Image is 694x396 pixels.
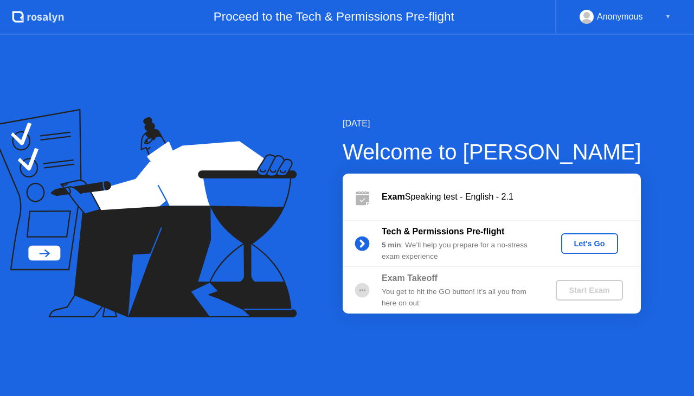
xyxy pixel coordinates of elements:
[382,286,538,309] div: You get to hit the GO button! It’s all you from here on out
[382,240,538,262] div: : We’ll help you prepare for a no-stress exam experience
[556,280,622,301] button: Start Exam
[382,190,641,203] div: Speaking test - English - 2.1
[382,227,504,236] b: Tech & Permissions Pre-flight
[566,239,614,248] div: Let's Go
[382,273,438,283] b: Exam Takeoff
[665,10,671,24] div: ▼
[560,286,618,295] div: Start Exam
[343,117,641,130] div: [DATE]
[561,233,618,254] button: Let's Go
[382,241,401,249] b: 5 min
[382,192,405,201] b: Exam
[343,136,641,168] div: Welcome to [PERSON_NAME]
[597,10,643,24] div: Anonymous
